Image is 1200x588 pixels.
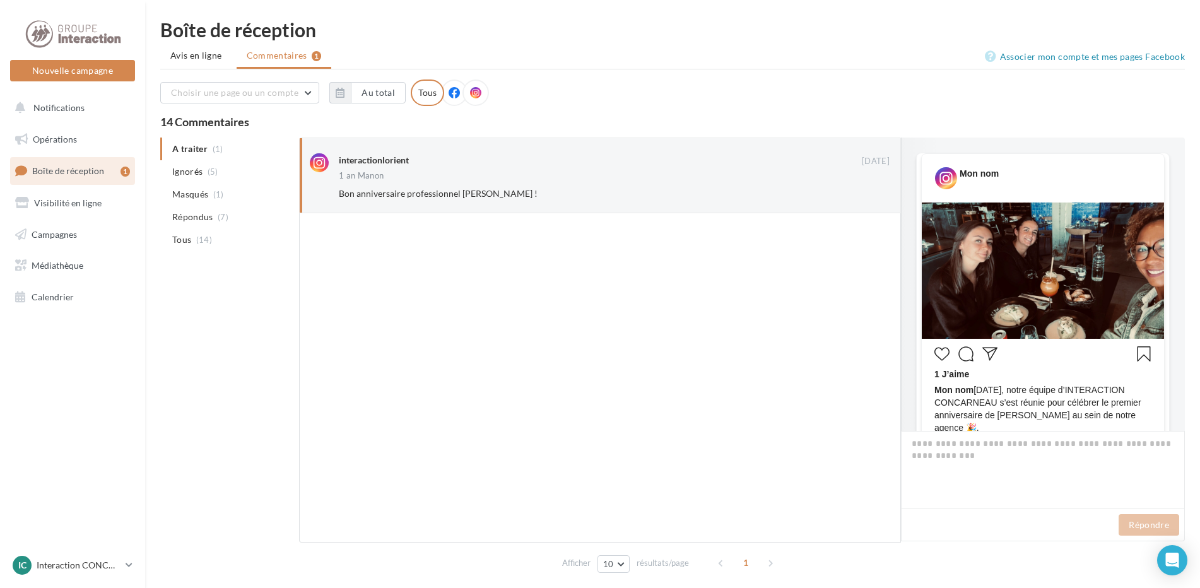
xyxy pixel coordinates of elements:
span: Notifications [33,102,85,113]
button: Au total [351,82,406,103]
span: Avis en ligne [170,49,222,62]
a: Médiathèque [8,252,138,279]
span: Bon anniversaire professionnel [PERSON_NAME] ! [339,188,538,199]
svg: Partager la publication [982,346,997,362]
svg: Commenter [958,346,974,362]
div: Mon nom [960,167,999,180]
div: 1 J’aime [934,368,1151,384]
a: Opérations [8,126,138,153]
span: 10 [603,559,614,569]
button: Au total [329,82,406,103]
div: Boîte de réception [160,20,1185,39]
div: Tous [411,79,444,106]
button: Choisir une page ou un compte [160,82,319,103]
div: 14 Commentaires [160,116,1185,127]
div: 1 [121,167,130,177]
span: (14) [196,235,212,245]
button: Notifications [8,95,132,121]
span: Visibilité en ligne [34,197,102,208]
span: résultats/page [637,557,689,569]
a: Visibilité en ligne [8,190,138,216]
a: Campagnes [8,221,138,248]
span: Afficher [562,557,591,569]
span: Tous [172,233,191,246]
p: Interaction CONCARNEAU [37,559,121,572]
button: Nouvelle campagne [10,60,135,81]
span: Choisir une page ou un compte [171,87,298,98]
span: IC [18,559,26,572]
div: interactionlorient [339,154,409,167]
div: 1 an Manon [339,172,384,180]
span: 1 [736,553,756,573]
a: Calendrier [8,284,138,310]
a: Associer mon compte et mes pages Facebook [985,49,1185,64]
span: Campagnes [32,228,77,239]
span: (1) [213,189,224,199]
button: 10 [597,555,630,573]
span: Masqués [172,188,208,201]
a: Boîte de réception1 [8,157,138,184]
span: Calendrier [32,291,74,302]
svg: J’aime [934,346,950,362]
span: (5) [208,167,218,177]
svg: Enregistrer [1136,346,1151,362]
span: Boîte de réception [32,165,104,176]
div: Open Intercom Messenger [1157,545,1187,575]
span: (7) [218,212,228,222]
button: Répondre [1119,514,1179,536]
span: Opérations [33,134,77,144]
span: [DATE] [862,156,890,167]
span: Ignorés [172,165,203,178]
span: Mon nom [934,385,974,395]
span: Répondus [172,211,213,223]
span: Médiathèque [32,260,83,271]
a: IC Interaction CONCARNEAU [10,553,135,577]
